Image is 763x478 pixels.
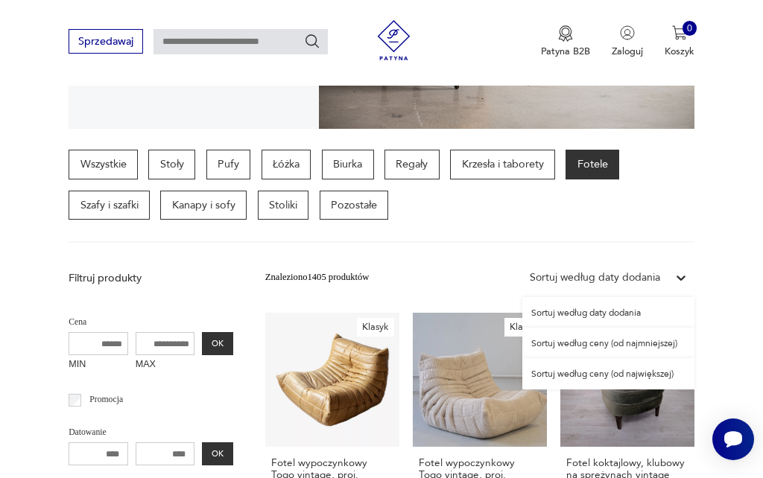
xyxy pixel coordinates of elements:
[620,25,635,40] img: Ikonka użytkownika
[322,150,374,179] a: Biurka
[522,328,694,358] div: Sortuj według ceny (od najmniejszej)
[202,332,232,356] button: OK
[202,442,232,466] button: OK
[672,25,687,40] img: Ikona koszyka
[69,315,233,330] p: Cena
[258,191,309,220] a: Stoliki
[665,25,694,58] button: 0Koszyk
[160,191,247,220] a: Kanapy i sofy
[530,270,660,285] div: Sortuj według daty dodania
[450,150,555,179] a: Krzesła i taborety
[69,271,233,286] p: Filtruj produkty
[69,425,233,440] p: Datowanie
[265,270,370,285] div: Znaleziono 1405 produktów
[712,418,754,460] iframe: Smartsupp widget button
[683,21,697,36] div: 0
[612,45,643,58] p: Zaloguj
[665,45,694,58] p: Koszyk
[320,191,389,220] a: Pozostałe
[522,358,694,389] div: Sortuj według ceny (od największej)
[89,392,123,407] p: Promocja
[69,29,142,54] button: Sprzedawaj
[148,150,195,179] a: Stoły
[136,355,195,376] label: MAX
[612,25,643,58] button: Zaloguj
[541,45,590,58] p: Patyna B2B
[369,20,419,60] img: Patyna - sklep z meblami i dekoracjami vintage
[384,150,440,179] a: Regały
[69,191,150,220] a: Szafy i szafki
[558,25,573,42] img: Ikona medalu
[262,150,311,179] a: Łóżka
[69,355,128,376] label: MIN
[69,150,138,179] a: Wszystkie
[69,38,142,47] a: Sprzedawaj
[522,297,694,328] div: Sortuj według daty dodania
[304,33,320,49] button: Szukaj
[566,150,619,179] a: Fotele
[206,150,251,179] a: Pufy
[541,25,590,58] button: Patyna B2B
[541,25,590,58] a: Ikona medaluPatyna B2B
